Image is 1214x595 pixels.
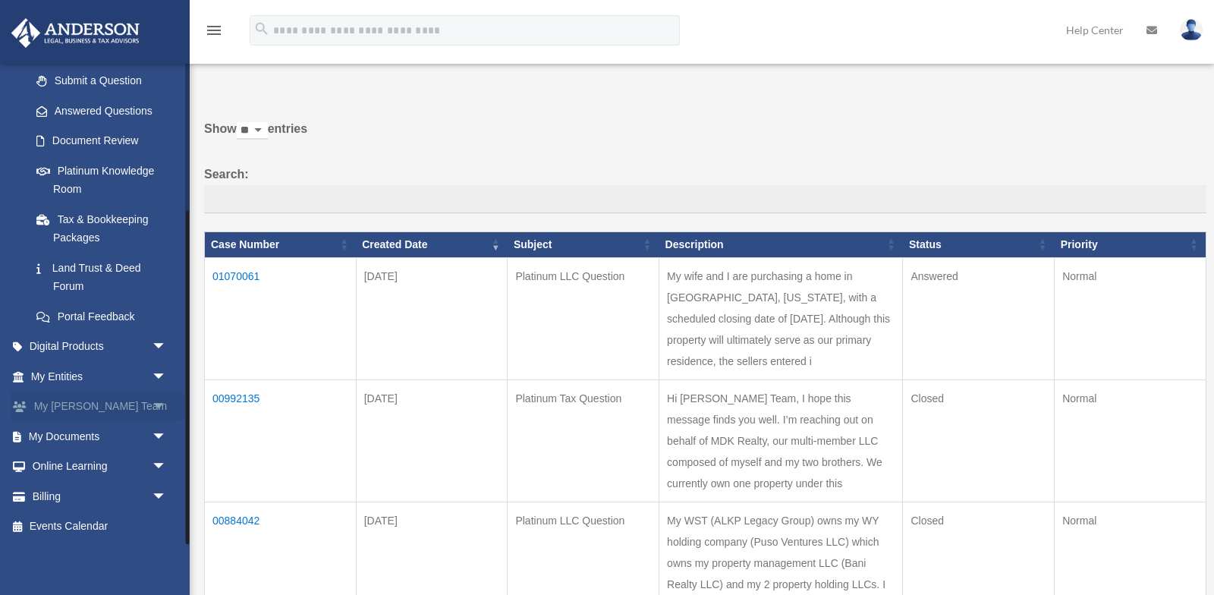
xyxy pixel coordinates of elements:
input: Search: [204,185,1206,214]
img: User Pic [1180,19,1203,41]
td: Answered [903,257,1055,379]
span: arrow_drop_down [152,421,182,452]
a: Digital Productsarrow_drop_down [11,332,190,362]
label: Show entries [204,118,1206,155]
a: Document Review [21,126,182,156]
th: Subject: activate to sort column ascending [508,232,659,258]
a: menu [205,27,223,39]
td: My wife and I are purchasing a home in [GEOGRAPHIC_DATA], [US_STATE], with a scheduled closing da... [659,257,903,379]
th: Status: activate to sort column ascending [903,232,1055,258]
a: Land Trust & Deed Forum [21,253,182,301]
i: search [253,20,270,37]
img: Anderson Advisors Platinum Portal [7,18,144,48]
td: Normal [1055,257,1206,379]
a: Events Calendar [11,512,190,542]
a: Platinum Knowledge Room [21,156,182,204]
td: 01070061 [205,257,357,379]
a: Answered Questions [21,96,175,126]
i: menu [205,21,223,39]
a: Portal Feedback [21,301,182,332]
span: arrow_drop_down [152,332,182,363]
span: arrow_drop_down [152,392,182,423]
th: Created Date: activate to sort column ascending [356,232,508,258]
a: Online Learningarrow_drop_down [11,452,190,482]
th: Case Number: activate to sort column ascending [205,232,357,258]
a: Submit a Question [21,66,182,96]
select: Showentries [237,122,268,140]
a: Tax & Bookkeeping Packages [21,204,182,253]
label: Search: [204,164,1206,214]
td: [DATE] [356,379,508,502]
th: Description: activate to sort column ascending [659,232,903,258]
td: [DATE] [356,257,508,379]
td: Hi [PERSON_NAME] Team, I hope this message finds you well. I’m reaching out on behalf of MDK Real... [659,379,903,502]
a: My [PERSON_NAME] Teamarrow_drop_down [11,392,190,422]
a: Billingarrow_drop_down [11,481,190,512]
td: Platinum LLC Question [508,257,659,379]
td: Closed [903,379,1055,502]
span: arrow_drop_down [152,452,182,483]
td: Platinum Tax Question [508,379,659,502]
td: Normal [1055,379,1206,502]
th: Priority: activate to sort column ascending [1055,232,1206,258]
a: My Entitiesarrow_drop_down [11,361,190,392]
span: arrow_drop_down [152,361,182,392]
span: arrow_drop_down [152,481,182,512]
a: My Documentsarrow_drop_down [11,421,190,452]
td: 00992135 [205,379,357,502]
